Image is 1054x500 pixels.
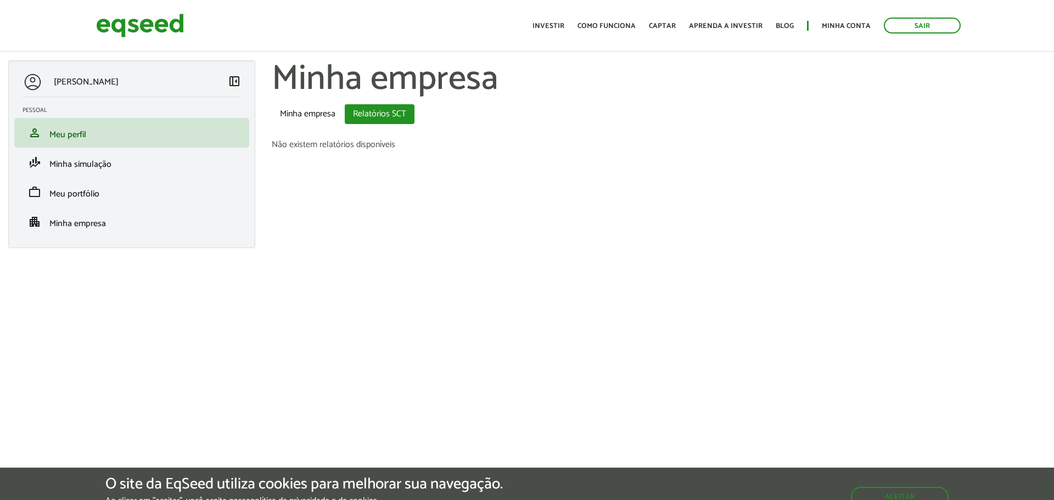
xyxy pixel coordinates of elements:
a: Minha conta [822,23,871,30]
a: Aprenda a investir [689,23,763,30]
a: Relatórios SCT [345,104,414,124]
p: [PERSON_NAME] [54,77,119,87]
a: Captar [649,23,676,30]
a: apartmentMinha empresa [23,215,241,228]
li: Meu perfil [14,118,249,148]
a: Blog [776,23,794,30]
a: Colapsar menu [228,75,241,90]
img: EqSeed [96,11,184,40]
a: personMeu perfil [23,126,241,139]
span: Meu perfil [49,127,86,142]
a: Minha empresa [272,104,344,124]
span: person [28,126,41,139]
span: apartment [28,215,41,228]
span: left_panel_close [228,75,241,88]
li: Minha simulação [14,148,249,177]
h2: Pessoal [23,107,249,114]
li: Minha empresa [14,207,249,237]
a: Sair [884,18,961,33]
span: Minha simulação [49,157,111,172]
a: workMeu portfólio [23,186,241,199]
h1: Minha empresa [272,60,1046,99]
li: Meu portfólio [14,177,249,207]
span: Minha empresa [49,216,106,231]
section: Não existem relatórios disponíveis [272,141,1046,149]
span: Meu portfólio [49,187,99,201]
a: Investir [532,23,564,30]
span: finance_mode [28,156,41,169]
a: Como funciona [578,23,636,30]
span: work [28,186,41,199]
h5: O site da EqSeed utiliza cookies para melhorar sua navegação. [105,476,503,493]
a: finance_modeMinha simulação [23,156,241,169]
